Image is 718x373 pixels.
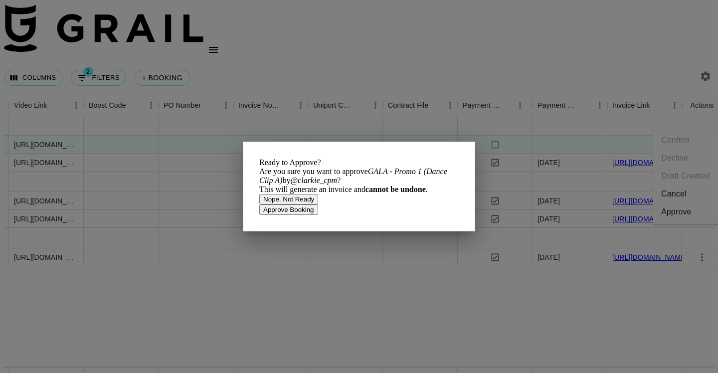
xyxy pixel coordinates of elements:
[290,176,337,185] em: @ clarkie_cpm
[259,158,459,167] div: Ready to Approve?
[259,194,318,204] button: Nope, Not Ready
[259,204,318,215] button: Approve Booking
[259,167,459,185] div: Are you sure you want to approve by ?
[365,185,426,193] strong: cannot be undone
[259,185,459,194] div: This will generate an invoice and .
[259,167,447,185] em: GALA - Promo 1 (Dance Clip A)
